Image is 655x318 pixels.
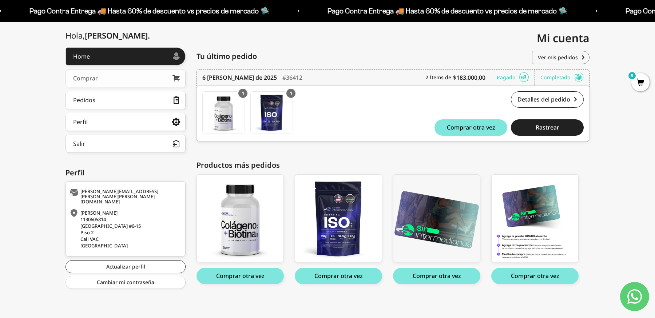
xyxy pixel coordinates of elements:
[511,119,584,136] button: Rastrear
[202,73,277,82] time: 6 [PERSON_NAME] de 2025
[73,75,98,81] div: Comprar
[628,71,636,80] mark: 0
[202,91,245,134] a: Cápsulas Colágeno + Biotina
[65,47,186,65] a: Home
[295,174,382,262] a: Proteína Aislada (ISO) - 2 Libras (910g) - Vanilla
[393,268,480,284] button: Comprar otra vez
[491,174,579,262] a: Se miembro GRATIS por 15 días - (Se renovará automáticamente)
[65,113,186,131] a: Perfil
[295,268,382,284] button: Comprar otra vez
[239,5,479,17] p: Pago Contra Entrega 🚚 Hasta 60% de descuento vs precios de mercado 🛸
[65,167,186,178] div: Perfil
[537,31,589,45] span: Mi cuenta
[73,141,85,147] div: Salir
[536,124,559,130] span: Rastrear
[196,174,284,262] a: Cápsulas Colágeno + Biotina
[447,124,495,130] span: Comprar otra vez
[148,30,150,41] span: .
[286,89,295,98] div: 1
[238,89,247,98] div: 1
[295,175,382,262] img: ISO_VAINILLA_FRONT_large.png
[491,268,579,284] button: Comprar otra vez
[203,92,245,134] img: Translation missing: es.Cápsulas Colágeno + Biotina
[70,210,180,249] div: [PERSON_NAME] 1130605814 [GEOGRAPHIC_DATA] #6-15 Piso 2 Cali VAC [GEOGRAPHIC_DATA]
[65,276,186,289] a: Cambiar mi contraseña
[65,69,186,87] a: Comprar
[251,92,293,134] img: Translation missing: es.Proteína Aislada (ISO) - 2 Libras (910g) - Vanilla
[85,30,150,41] span: [PERSON_NAME]
[196,268,284,284] button: Comprar otra vez
[434,119,507,136] button: Comprar otra vez
[540,69,584,86] div: Completado
[196,51,257,62] span: Tu último pedido
[65,31,150,40] div: Hola,
[73,97,95,103] div: Pedidos
[425,69,491,86] div: 2 Ítems de
[631,79,650,87] a: 0
[70,189,180,204] div: [PERSON_NAME][EMAIL_ADDRESS][PERSON_NAME][PERSON_NAME][DOMAIN_NAME]
[511,91,584,108] a: Detalles del pedido
[65,135,186,153] button: Salir
[65,91,186,109] a: Pedidos
[393,174,480,262] a: Membresía Anual
[453,73,485,82] b: $183.000,00
[532,51,589,64] a: Ver mis pedidos
[282,69,302,86] div: #36412
[73,119,88,125] div: Perfil
[197,175,283,262] img: colageno_front_large.png
[196,160,589,171] div: Productos más pedidos
[250,91,293,134] a: Proteína Aislada (ISO) - 2 Libras (910g) - Vanilla
[393,175,480,262] img: b091a5be-4bb1-4136-881d-32454b4358fa_1_large.png
[497,69,535,86] div: Pagado
[73,53,90,59] div: Home
[65,260,186,273] a: Actualizar perfil
[492,175,578,262] img: membresia_producto_2_large.png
